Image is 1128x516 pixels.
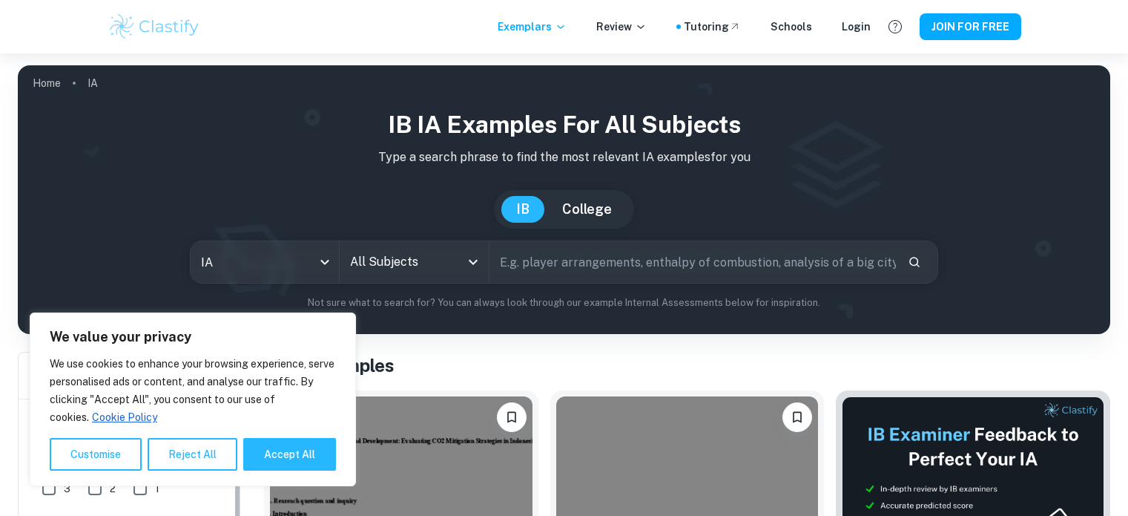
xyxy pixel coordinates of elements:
button: Please log in to bookmark exemplars [497,402,527,432]
p: Review [596,19,647,35]
h1: IB IA examples for all subjects [30,107,1098,143]
a: Tutoring [684,19,741,35]
span: 2 [110,480,116,497]
p: Type a search phrase to find the most relevant IA examples for you [30,148,1098,166]
a: Cookie Policy [91,411,158,424]
div: IA [191,241,339,283]
div: We value your privacy [30,313,356,486]
p: We use cookies to enhance your browsing experience, serve personalised ads or content, and analys... [50,355,336,426]
button: Please log in to bookmark exemplars [782,402,812,432]
img: profile cover [18,65,1110,334]
button: Reject All [148,438,237,471]
a: Login [842,19,871,35]
img: Clastify logo [108,12,202,42]
a: Home [33,73,61,94]
p: Not sure what to search for? You can always look through our example Internal Assessments below f... [30,295,1098,310]
span: 3 [64,480,70,497]
a: Schools [771,19,812,35]
button: Search [902,249,927,275]
button: Open [463,252,484,272]
h1: All IA Examples [264,352,1110,379]
button: IB [501,196,544,223]
button: College [547,196,627,223]
button: Customise [50,438,142,471]
span: 1 [155,480,159,497]
p: IA [88,75,98,91]
p: Exemplars [498,19,567,35]
input: E.g. player arrangements, enthalpy of combustion, analysis of a big city... [489,241,896,283]
button: JOIN FOR FREE [920,13,1021,40]
button: Help and Feedback [883,14,908,39]
button: Accept All [243,438,336,471]
p: We value your privacy [50,328,336,346]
